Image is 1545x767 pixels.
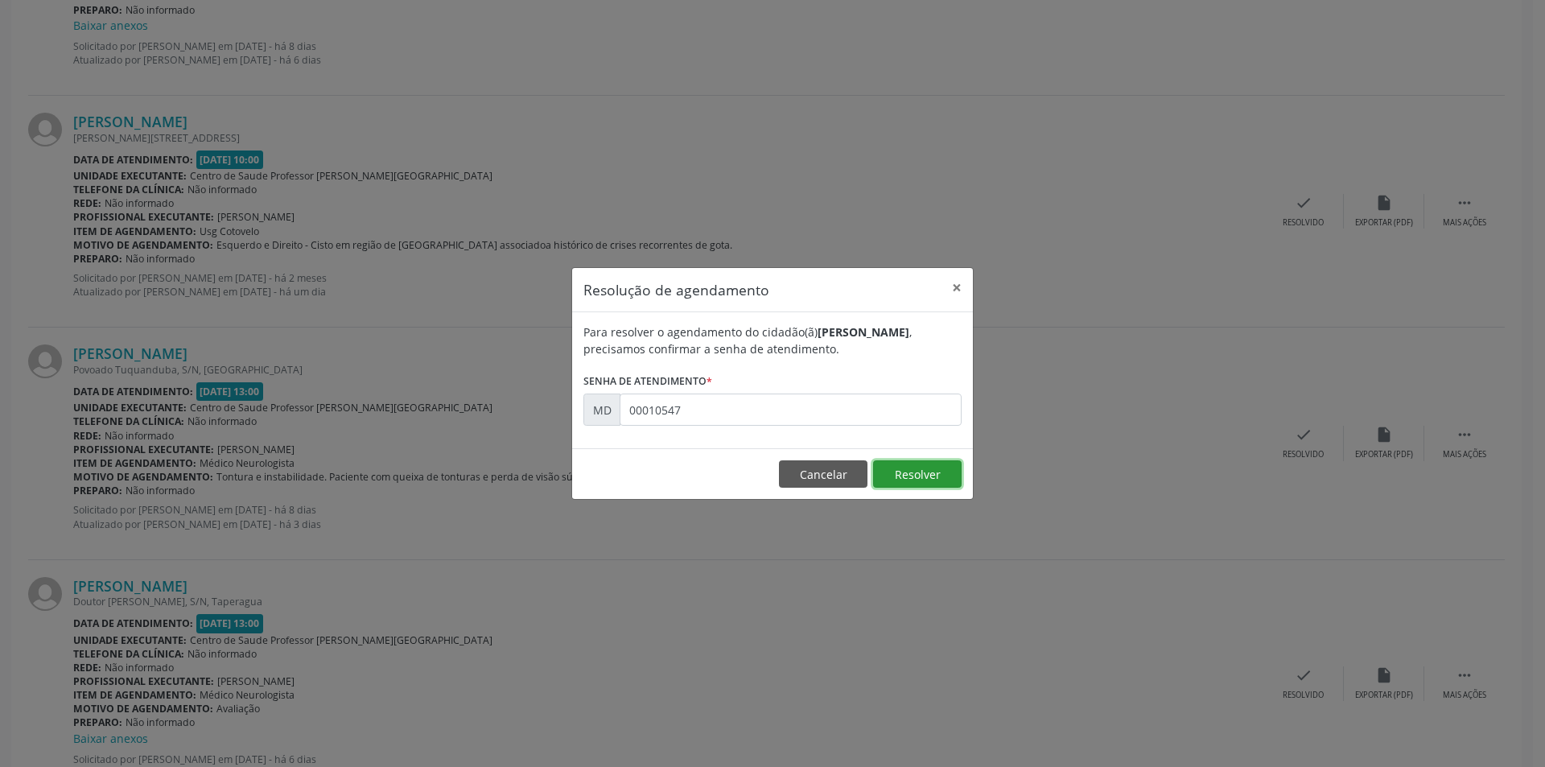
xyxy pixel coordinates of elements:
[583,394,620,426] div: MD
[941,268,973,307] button: Close
[779,460,867,488] button: Cancelar
[583,279,769,300] h5: Resolução de agendamento
[583,369,712,394] label: Senha de atendimento
[873,460,962,488] button: Resolver
[583,324,962,357] div: Para resolver o agendamento do cidadão(ã) , precisamos confirmar a senha de atendimento.
[818,324,909,340] b: [PERSON_NAME]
